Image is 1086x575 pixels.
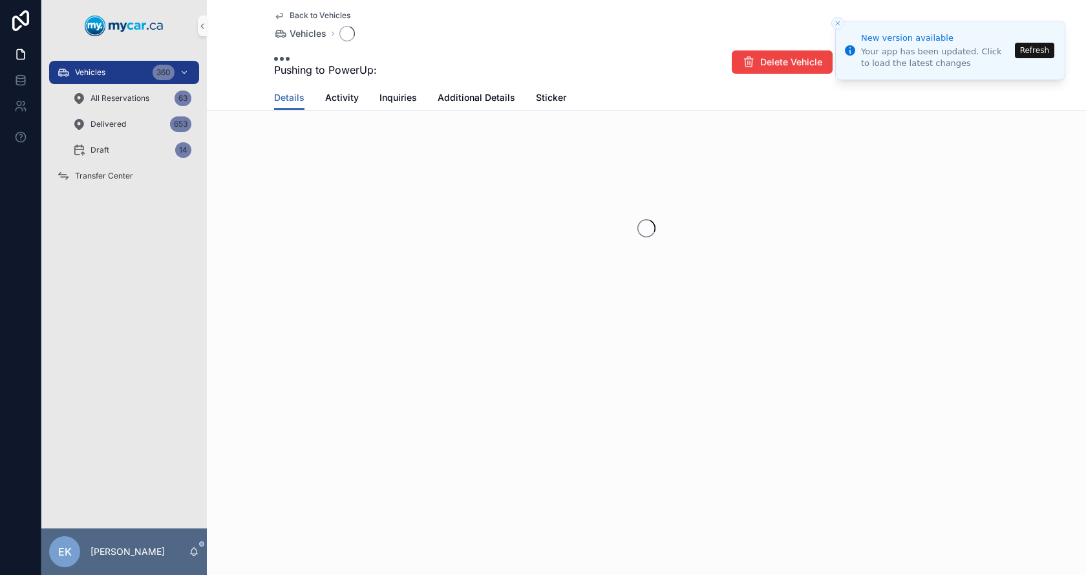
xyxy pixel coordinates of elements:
[65,138,199,162] a: Draft14
[58,544,72,559] span: EK
[49,164,199,188] a: Transfer Center
[536,91,566,104] span: Sticker
[75,67,105,78] span: Vehicles
[861,46,1011,69] div: Your app has been updated. Click to load the latest changes
[90,145,109,155] span: Draft
[1015,43,1054,58] button: Refresh
[325,86,359,112] a: Activity
[274,91,304,104] span: Details
[65,87,199,110] a: All Reservations63
[274,62,377,78] span: Pushing to PowerUp:
[325,91,359,104] span: Activity
[170,116,191,132] div: 653
[49,61,199,84] a: Vehicles360
[175,142,191,158] div: 14
[379,86,417,112] a: Inquiries
[732,50,833,74] button: Delete Vehicle
[536,86,566,112] a: Sticker
[379,91,417,104] span: Inquiries
[274,27,326,40] a: Vehicles
[831,17,844,30] button: Close toast
[861,32,1011,45] div: New version available
[85,16,164,36] img: App logo
[438,91,515,104] span: Additional Details
[274,86,304,111] a: Details
[41,52,207,204] div: scrollable content
[90,119,126,129] span: Delivered
[90,545,165,558] p: [PERSON_NAME]
[290,27,326,40] span: Vehicles
[65,113,199,136] a: Delivered653
[290,10,350,21] span: Back to Vehicles
[760,56,822,69] span: Delete Vehicle
[153,65,175,80] div: 360
[175,91,191,106] div: 63
[274,10,350,21] a: Back to Vehicles
[438,86,515,112] a: Additional Details
[90,93,149,103] span: All Reservations
[75,171,133,181] span: Transfer Center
